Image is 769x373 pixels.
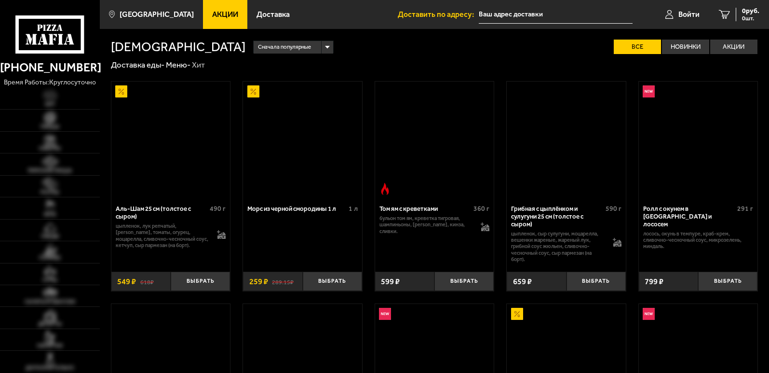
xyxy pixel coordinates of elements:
[606,205,621,213] span: 590 г
[247,85,259,97] img: Акционный
[742,15,759,21] span: 0 шт.
[434,272,494,291] button: Выбрать
[192,60,205,70] div: Хит
[567,272,626,291] button: Выбрать
[511,205,603,228] div: Грибная с цыплёнком и сулугуни 25 см (толстое с сыром)
[140,277,154,286] s: 618 ₽
[379,205,471,213] div: Том ям с креветками
[742,8,759,14] span: 0 руб.
[479,6,633,24] input: Ваш адрес доставки
[210,205,226,213] span: 490 г
[643,308,655,320] img: Новинка
[212,11,238,18] span: Акции
[698,272,757,291] button: Выбрать
[737,205,753,213] span: 291 г
[511,231,605,262] p: цыпленок, сыр сулугуни, моцарелла, вешенки жареные, жареный лук, грибной соус Жюльен, сливочно-че...
[249,277,268,286] span: 259 ₽
[120,11,194,18] span: [GEOGRAPHIC_DATA]
[645,277,663,286] span: 799 ₽
[710,40,757,54] label: Акции
[398,11,479,18] span: Доставить по адресу:
[111,82,230,199] a: АкционныйАль-Шам 25 см (толстое с сыром)
[243,82,362,199] a: АкционныйМорс из черной смородины 1 л
[111,41,245,54] h1: [DEMOGRAPHIC_DATA]
[272,277,294,286] s: 289.15 ₽
[256,11,290,18] span: Доставка
[115,85,127,97] img: Акционный
[379,183,391,195] img: Острое блюдо
[507,82,626,199] a: Грибная с цыплёнком и сулугуни 25 см (толстое с сыром)
[349,205,358,213] span: 1 л
[166,60,190,69] a: Меню-
[116,223,209,249] p: цыпленок, лук репчатый, [PERSON_NAME], томаты, огурец, моцарелла, сливочно-чесночный соус, кетчуп...
[513,277,532,286] span: 659 ₽
[171,272,230,291] button: Выбрать
[678,11,700,18] span: Войти
[247,205,346,213] div: Морс из черной смородины 1 л
[111,60,164,69] a: Доставка еды-
[375,82,494,199] a: Острое блюдоТом ям с креветками
[511,308,523,320] img: Акционный
[379,215,473,235] p: бульон том ям, креветка тигровая, шампиньоны, [PERSON_NAME], кинза, сливки.
[662,40,709,54] label: Новинки
[639,82,758,199] a: НовинкаРолл с окунем в темпуре и лососем
[643,205,735,228] div: Ролл с окунем в [GEOGRAPHIC_DATA] и лососем
[643,85,655,97] img: Новинка
[303,272,362,291] button: Выбрать
[258,40,311,55] span: Сначала популярные
[643,231,753,250] p: лосось, окунь в темпуре, краб-крем, сливочно-чесночный соус, микрозелень, миндаль.
[379,308,391,320] img: Новинка
[614,40,661,54] label: Все
[473,205,489,213] span: 360 г
[381,277,400,286] span: 599 ₽
[116,205,207,221] div: Аль-Шам 25 см (толстое с сыром)
[117,277,136,286] span: 549 ₽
